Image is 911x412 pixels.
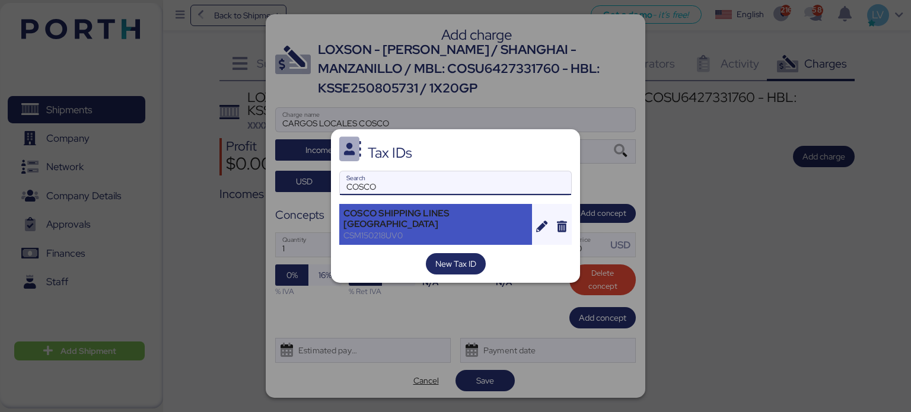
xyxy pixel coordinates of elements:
div: CSM150218UV0 [343,230,528,241]
button: New Tax ID [426,253,486,274]
div: Tax IDs [368,148,412,158]
div: COSCO SHIPPING LINES [GEOGRAPHIC_DATA] [343,208,528,229]
input: Search [340,171,571,195]
span: New Tax ID [435,257,476,271]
